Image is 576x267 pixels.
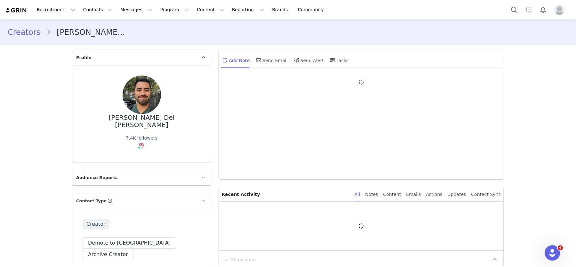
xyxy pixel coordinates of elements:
[365,187,378,202] div: Notes
[156,3,193,17] button: Program
[536,3,550,17] button: Notifications
[223,255,256,265] button: Show more
[268,3,293,17] a: Brands
[193,3,228,17] button: Content
[507,3,521,17] button: Search
[228,3,268,17] button: Reporting
[33,3,79,17] button: Recruitment
[554,5,564,15] img: placeholder-profile.jpg
[447,187,466,202] div: Updates
[83,249,133,260] button: Archive Creator
[5,7,28,13] img: grin logo
[8,27,46,38] a: Creators
[471,187,501,202] div: Contact Sync
[383,187,401,202] div: Content
[76,198,107,204] span: Contact Type
[558,245,563,250] span: 4
[329,53,349,68] div: Tasks
[406,187,421,202] div: Emails
[550,5,571,15] button: Profile
[79,3,116,17] button: Contacts
[83,237,176,249] button: Demote to [GEOGRAPHIC_DATA]
[221,53,250,68] div: Add Note
[221,187,349,201] p: Recent Activity
[293,53,324,68] div: Send Alert
[126,135,157,142] div: 7.4K followers
[76,54,92,61] span: Profile
[83,219,109,229] span: Creator
[294,3,331,17] a: Community
[83,114,201,128] div: [PERSON_NAME] Del [PERSON_NAME]
[139,143,144,148] img: instagram.svg
[255,53,288,68] div: Send Email
[123,76,161,114] img: ac1510a8-7f6c-4e0c-9a5e-34241b614be6.jpg
[355,187,360,202] div: All
[76,174,118,181] span: Audience Reports
[116,3,156,17] button: Messages
[522,3,536,17] a: Tasks
[426,187,442,202] div: Actions
[545,245,560,261] iframe: Intercom live chat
